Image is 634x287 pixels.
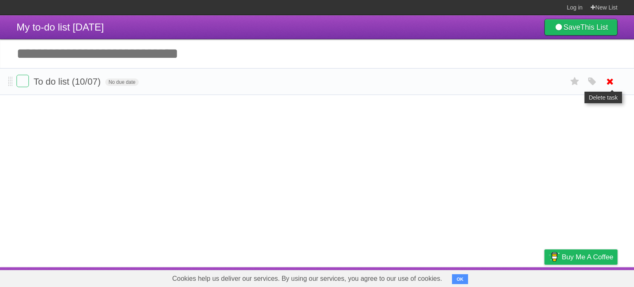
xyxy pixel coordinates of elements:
label: Star task [567,75,583,88]
img: Buy me a coffee [549,250,560,264]
span: My to-do list [DATE] [17,21,104,33]
b: This List [580,23,608,31]
a: About [435,269,452,285]
span: Cookies help us deliver our services. By using our services, you agree to our use of cookies. [164,270,450,287]
button: OK [452,274,468,284]
a: Privacy [534,269,555,285]
a: Buy me a coffee [544,249,617,265]
a: Suggest a feature [565,269,617,285]
label: Done [17,75,29,87]
span: To do list (10/07) [33,76,103,87]
a: Developers [462,269,495,285]
a: Terms [506,269,524,285]
a: SaveThis List [544,19,617,36]
span: No due date [105,78,139,86]
span: Buy me a coffee [562,250,613,264]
